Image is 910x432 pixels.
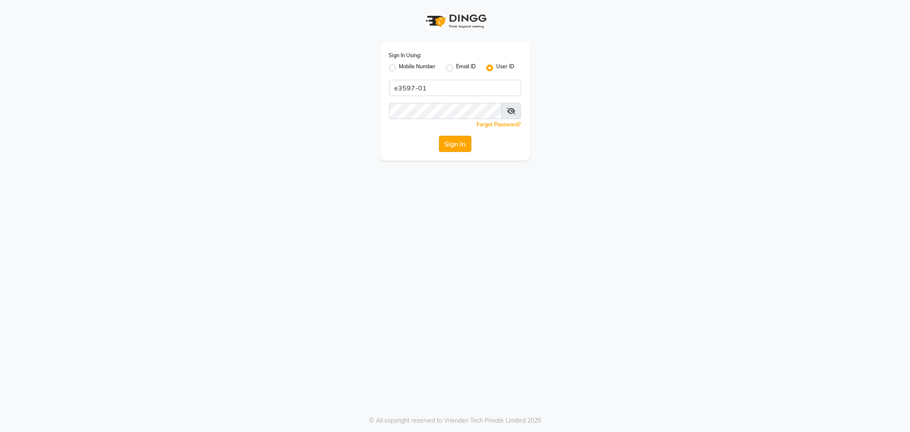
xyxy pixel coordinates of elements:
input: Username [389,103,502,119]
button: Sign In [439,136,471,152]
label: Mobile Number [399,63,436,73]
a: Forgot Password? [477,121,521,128]
label: Sign In Using: [389,52,422,59]
input: Username [389,80,521,96]
img: logo1.svg [421,9,489,34]
label: Email ID [456,63,476,73]
label: User ID [497,63,515,73]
